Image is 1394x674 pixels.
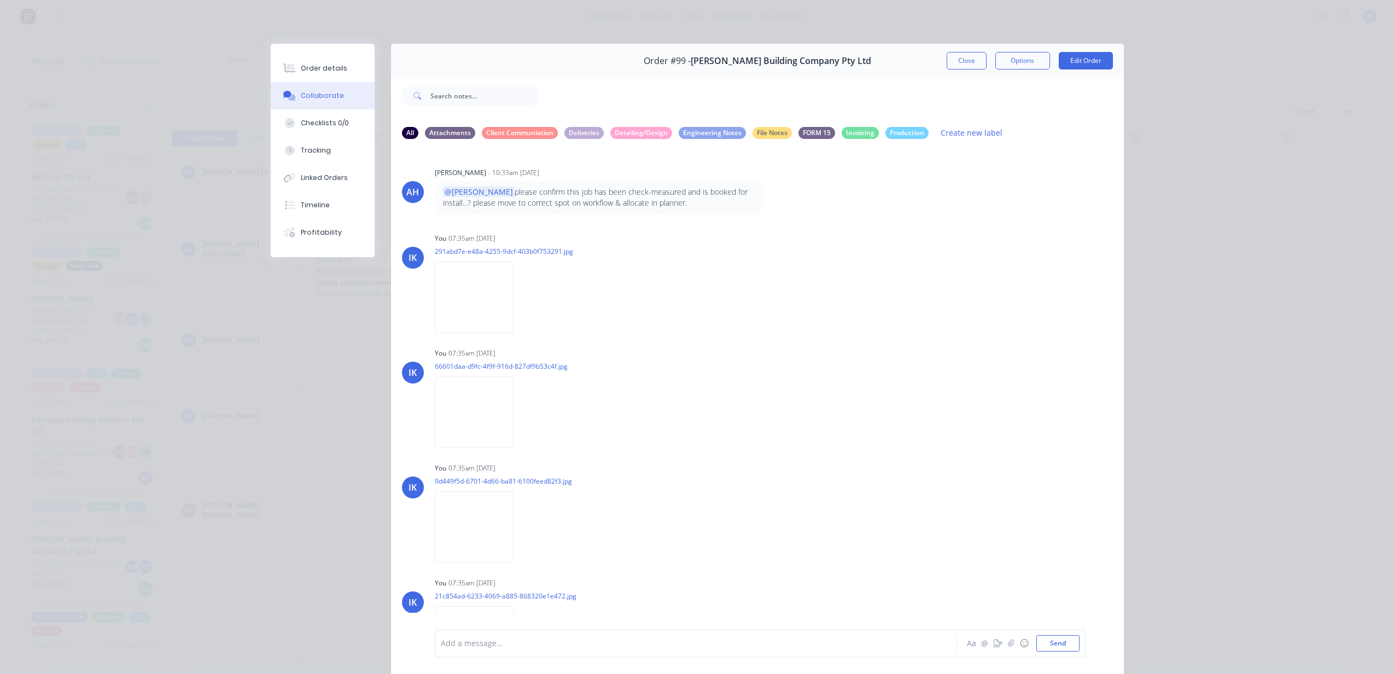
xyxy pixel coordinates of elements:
div: [PERSON_NAME] [435,168,486,178]
div: Client Communiation [482,127,558,139]
p: 66601daa-d9fc-4f9f-916d-827df9b53c4f.jpg [435,362,568,371]
button: Checklists 0/0 [271,109,375,137]
button: Send [1036,635,1080,652]
div: All [402,127,418,139]
div: Order details [301,63,347,73]
button: Options [995,52,1050,69]
div: IK [409,251,417,264]
div: IK [409,366,417,379]
div: Checklists 0/0 [301,118,349,128]
div: Attachments [425,127,475,139]
input: Search notes... [430,85,539,107]
button: Collaborate [271,82,375,109]
div: FORM 15 [798,127,835,139]
div: 07:35am [DATE] [448,348,495,358]
div: File Notes [753,127,792,139]
p: please confirm this job has been check-measured and is booked for install...? please move to corr... [443,187,756,209]
div: Collaborate [301,91,344,101]
span: Order #99 - [644,56,691,66]
div: Production [885,127,929,139]
div: Detailing/Design [610,127,672,139]
p: 291abd7e-e48a-4255-9dcf-403b0f753291.jpg [435,247,573,256]
div: Profitability [301,228,342,237]
div: - 10:33am [DATE] [488,168,539,178]
div: Invoicing [842,127,879,139]
div: 07:35am [DATE] [448,463,495,473]
div: Engineering Notes [679,127,746,139]
div: 07:35am [DATE] [448,234,495,243]
div: Linked Orders [301,173,348,183]
div: IK [409,481,417,494]
button: Order details [271,55,375,82]
button: Edit Order [1059,52,1113,69]
div: You [435,234,446,243]
button: Tracking [271,137,375,164]
div: Timeline [301,200,330,210]
div: You [435,578,446,588]
p: 9d449f5d-6701-4d66-ba81-6100feed82f3.jpg [435,477,572,486]
span: @[PERSON_NAME] [443,187,515,197]
div: You [435,463,446,473]
div: Deliveries [564,127,604,139]
button: ☺ [1018,637,1031,650]
button: Linked Orders [271,164,375,191]
button: Create new label [935,125,1008,140]
p: 21c854ad-6233-4069-a885-868320e1e472.jpg [435,591,576,601]
button: Aa [965,637,978,650]
div: 07:35am [DATE] [448,578,495,588]
button: @ [978,637,991,650]
div: AH [406,185,419,199]
div: You [435,348,446,358]
div: IK [409,596,417,609]
span: [PERSON_NAME] Building Company Pty Ltd [691,56,871,66]
button: Timeline [271,191,375,219]
button: Close [947,52,987,69]
button: Profitability [271,219,375,246]
div: Tracking [301,146,331,155]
